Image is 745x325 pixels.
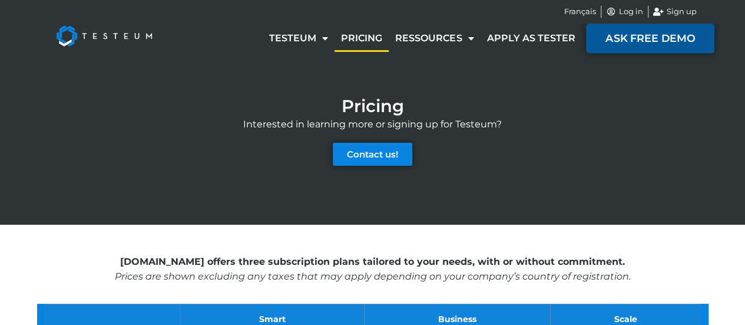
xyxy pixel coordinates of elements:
a: Testeum [263,25,335,52]
a: Ressources [389,25,480,52]
em: Prices are shown excluding any taxes that may apply depending on your company’s country of regist... [115,270,631,281]
a: Pricing [335,25,389,52]
h1: Pricing [342,97,404,114]
a: ASK FREE DEMO [586,23,714,53]
img: Testeum Logo - Application crowdtesting platform [43,12,165,60]
span: Sign up [664,6,697,18]
a: Apply as tester [480,25,581,52]
strong: [DOMAIN_NAME] offers three subscription plans tailored to your needs, with or without commitment. [120,256,625,267]
span: Contact us! [347,150,398,159]
a: Français [564,6,596,18]
p: Interested in learning more or signing up for Testeum? [37,117,708,132]
nav: Menu [263,25,581,52]
a: Log in [606,6,644,18]
span: Log in [616,6,643,18]
a: Sign up [653,6,697,18]
a: Contact us! [333,143,412,166]
span: ASK FREE DEMO [605,33,695,44]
